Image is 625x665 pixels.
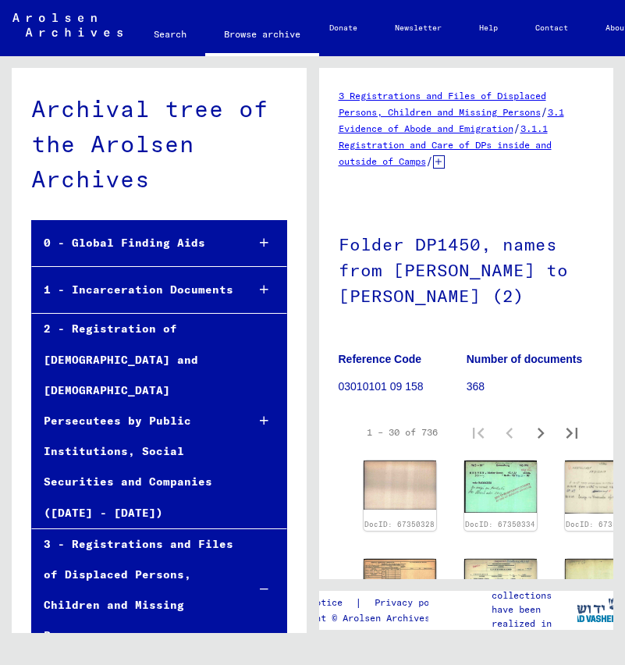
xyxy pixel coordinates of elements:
img: 002.jpg [364,559,436,606]
a: DocID: 67350328 [364,520,435,528]
button: Previous page [494,417,525,448]
a: 3 Registrations and Files of Displaced Persons, Children and Missing Persons [339,90,546,118]
p: Copyright © Arolsen Archives, 2021 [277,611,470,625]
p: have been realized in partnership with [492,603,576,659]
a: Newsletter [376,9,460,47]
a: 3.1.1 Registration and Care of DPs inside and outside of Camps [339,123,552,167]
img: yv_logo.png [566,590,624,629]
p: 368 [467,379,594,395]
button: First page [463,417,494,448]
span: / [513,121,520,135]
img: 001.jpg [464,461,537,513]
div: | [277,595,470,611]
button: Last page [556,417,588,448]
div: 3 - Registrations and Files of Displaced Persons, Children and Missing Persons [32,529,235,652]
div: 1 – 30 of 736 [367,425,438,439]
img: 002.jpg [364,461,436,510]
p: 03010101 09 158 [339,379,466,395]
span: / [541,105,548,119]
a: Search [135,16,205,53]
h1: Folder DP1450, names from [PERSON_NAME] to [PERSON_NAME] (2) [339,208,595,329]
a: Donate [311,9,376,47]
a: DocID: 67350334 [465,520,535,528]
div: 2 - Registration of [DEMOGRAPHIC_DATA] and [DEMOGRAPHIC_DATA] Persecutees by Public Institutions,... [32,314,235,528]
span: / [426,154,433,168]
b: Number of documents [467,353,583,365]
a: Help [460,9,517,47]
img: 001.jpg [464,559,537,610]
a: Browse archive [205,16,319,56]
a: Contact [517,9,587,47]
img: Arolsen_neg.svg [12,13,123,37]
b: Reference Code [339,353,422,365]
div: 0 - Global Finding Aids [32,228,235,258]
a: Privacy policy [362,595,470,611]
div: 1 - Incarceration Documents [32,275,235,305]
div: Archival tree of the Arolsen Archives [31,91,287,197]
button: Next page [525,417,556,448]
